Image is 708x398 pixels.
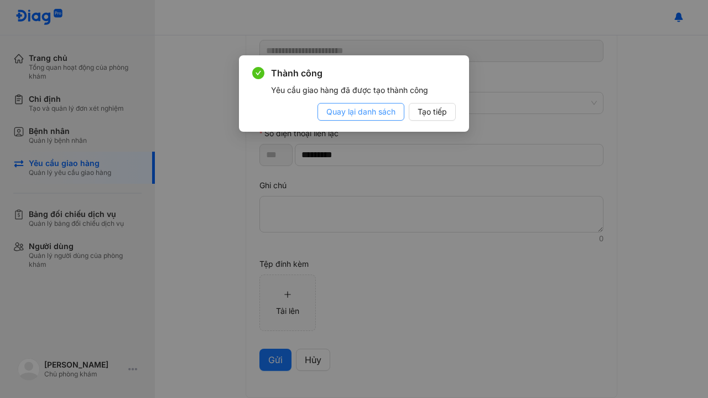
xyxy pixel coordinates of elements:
button: Quay lại danh sách [317,103,404,121]
span: check-circle [252,67,264,79]
button: Tạo tiếp [409,103,456,121]
span: Quay lại danh sách [326,106,395,118]
div: Yêu cầu giao hàng đã được tạo thành công [271,84,456,96]
span: Tạo tiếp [418,106,447,118]
span: Thành công [271,66,456,80]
